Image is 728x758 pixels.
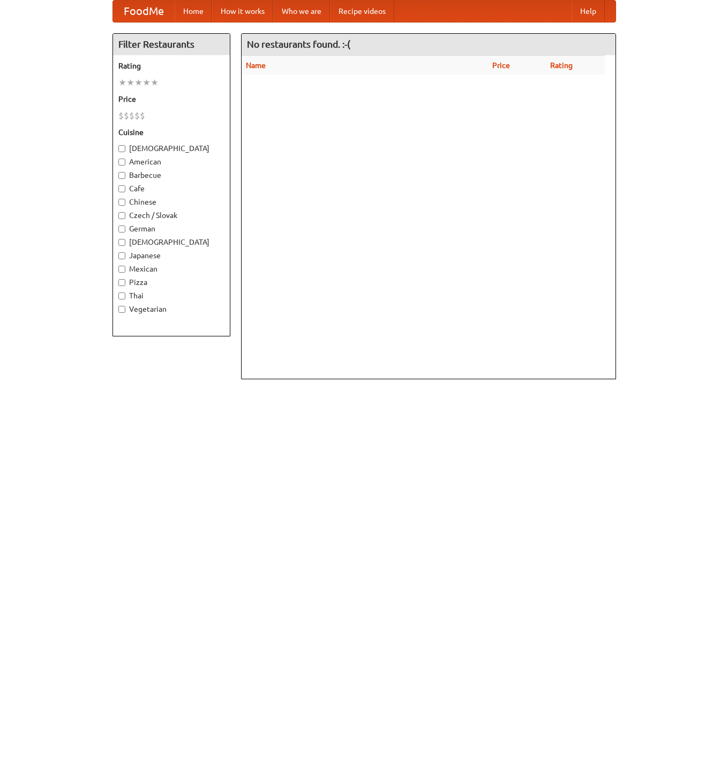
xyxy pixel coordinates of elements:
[118,266,125,273] input: Mexican
[175,1,212,22] a: Home
[129,110,134,122] li: $
[118,223,224,234] label: German
[118,183,224,194] label: Cafe
[550,61,573,70] a: Rating
[118,77,126,88] li: ★
[246,61,266,70] a: Name
[118,264,224,274] label: Mexican
[118,210,224,221] label: Czech / Slovak
[118,156,224,167] label: American
[212,1,273,22] a: How it works
[118,172,125,179] input: Barbecue
[273,1,330,22] a: Who we are
[134,110,140,122] li: $
[118,197,224,207] label: Chinese
[118,304,224,314] label: Vegetarian
[124,110,129,122] li: $
[492,61,510,70] a: Price
[118,94,224,104] h5: Price
[118,61,224,71] h5: Rating
[330,1,394,22] a: Recipe videos
[118,277,224,288] label: Pizza
[118,145,125,152] input: [DEMOGRAPHIC_DATA]
[118,279,125,286] input: Pizza
[118,306,125,313] input: Vegetarian
[113,34,230,55] h4: Filter Restaurants
[118,127,224,138] h5: Cuisine
[118,290,224,301] label: Thai
[572,1,605,22] a: Help
[118,292,125,299] input: Thai
[118,199,125,206] input: Chinese
[118,239,125,246] input: [DEMOGRAPHIC_DATA]
[126,77,134,88] li: ★
[118,226,125,232] input: German
[113,1,175,22] a: FoodMe
[118,143,224,154] label: [DEMOGRAPHIC_DATA]
[134,77,142,88] li: ★
[140,110,145,122] li: $
[118,237,224,247] label: [DEMOGRAPHIC_DATA]
[118,212,125,219] input: Czech / Slovak
[118,170,224,181] label: Barbecue
[118,110,124,122] li: $
[247,39,350,49] ng-pluralize: No restaurants found. :-(
[151,77,159,88] li: ★
[142,77,151,88] li: ★
[118,185,125,192] input: Cafe
[118,252,125,259] input: Japanese
[118,159,125,166] input: American
[118,250,224,261] label: Japanese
